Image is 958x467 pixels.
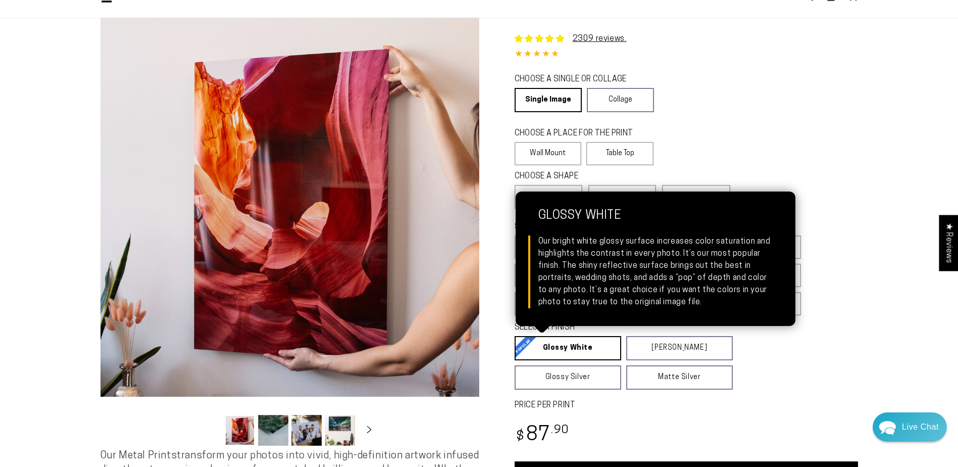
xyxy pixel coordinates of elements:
[538,209,773,236] strong: Glossy White
[515,128,644,139] legend: CHOOSE A PLACE FOR THE PRINT
[515,142,582,165] label: Wall Mount
[515,400,858,411] label: PRICE PER PRINT
[538,236,773,308] div: Our bright white glossy surface increases color saturation and highlights the contrast in every p...
[587,88,654,112] a: Collage
[515,171,646,182] legend: CHOOSE A SHAPE
[515,48,858,62] div: 4.85 out of 5.0 stars
[515,221,717,233] legend: SELECT A SIZE
[573,35,627,43] a: 2309 reviews.
[902,412,939,442] div: Contact Us Directly
[100,18,479,449] media-gallery: Gallery Viewer
[609,191,636,203] span: Square
[515,236,569,259] label: 5x7
[515,264,569,287] label: 10x20
[939,215,958,271] div: Click to open Judge.me floating reviews tab
[515,336,621,360] a: Glossy White
[528,191,569,203] span: Rectangle
[551,425,569,436] sup: .90
[516,430,525,444] span: $
[586,142,653,165] label: Table Top
[873,412,947,442] div: Chat widget toggle
[199,419,222,441] button: Slide left
[515,292,569,315] label: 20x40
[515,88,582,112] a: Single Image
[258,415,288,446] button: Load image 2 in gallery view
[358,419,380,441] button: Slide right
[225,415,255,446] button: Load image 1 in gallery view
[626,336,733,360] a: [PERSON_NAME]
[626,365,733,390] a: Matte Silver
[325,415,355,446] button: Load image 4 in gallery view
[515,322,709,334] legend: SELECT A FINISH
[515,74,645,85] legend: CHOOSE A SINGLE OR COLLAGE
[515,426,570,445] bdi: 87
[291,415,322,446] button: Load image 3 in gallery view
[515,365,621,390] a: Glossy Silver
